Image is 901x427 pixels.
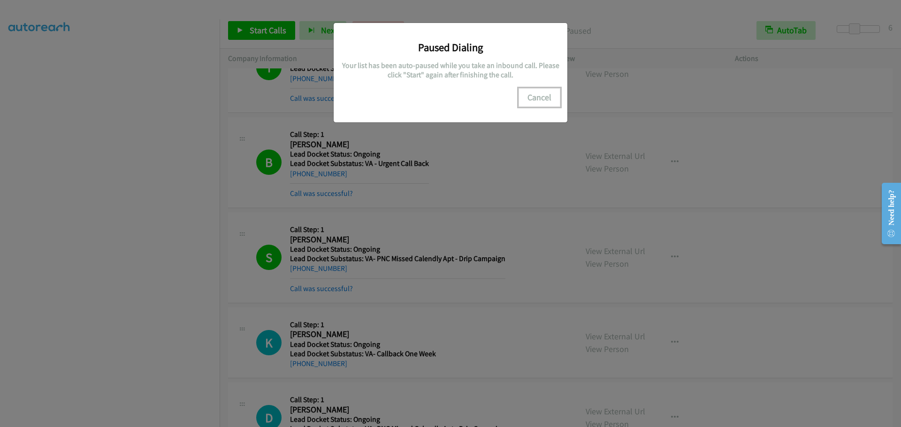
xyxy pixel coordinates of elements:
[874,176,901,251] iframe: Resource Center
[519,88,560,107] button: Cancel
[341,41,560,54] h3: Paused Dialing
[341,61,560,79] h5: Your list has been auto-paused while you take an inbound call. Please click "Start" again after f...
